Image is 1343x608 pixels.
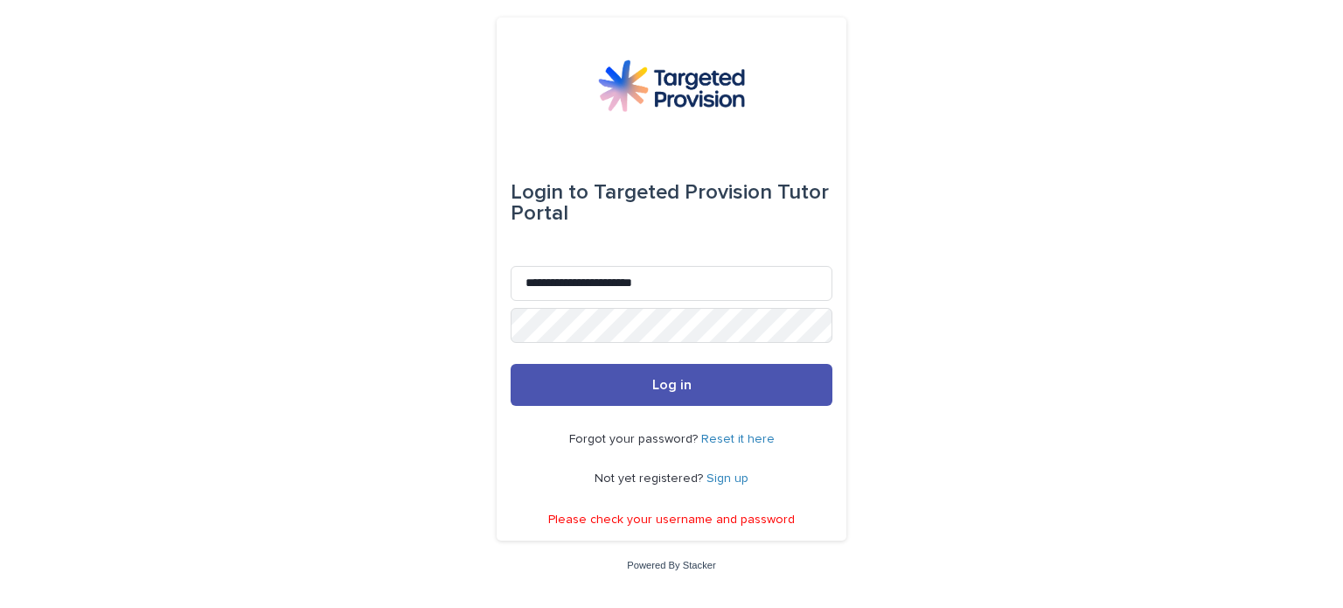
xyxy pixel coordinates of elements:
[701,433,775,445] a: Reset it here
[511,364,832,406] button: Log in
[511,182,588,203] span: Login to
[569,433,701,445] span: Forgot your password?
[598,59,745,112] img: M5nRWzHhSzIhMunXDL62
[627,560,715,570] a: Powered By Stacker
[548,513,795,528] p: Please check your username and password
[511,168,832,238] div: Targeted Provision Tutor Portal
[706,472,748,485] a: Sign up
[652,378,692,392] span: Log in
[595,472,706,485] span: Not yet registered?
